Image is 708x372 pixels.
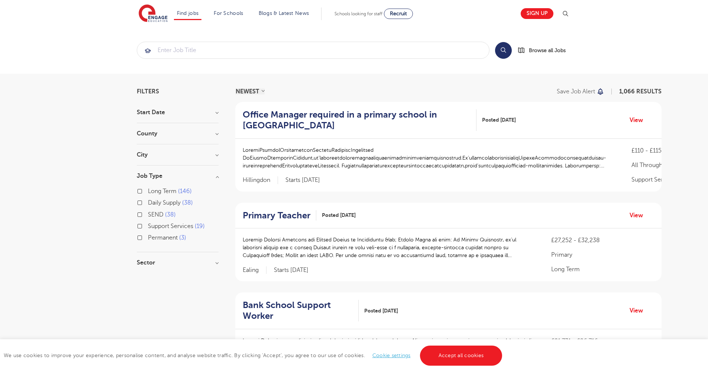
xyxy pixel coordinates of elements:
[243,109,476,131] a: Office Manager required in a primary school in [GEOGRAPHIC_DATA]
[148,234,178,241] span: Permanent
[148,188,153,193] input: Long Term 146
[137,260,219,266] h3: Sector
[551,236,654,245] p: £27,252 - £32,238
[243,337,536,360] p: Loremi Dolorsita con adipiscin elitsed doei t incididu utlabor etdolo ma Aliquaenima min ven quis...
[137,109,219,115] h3: Start Date
[529,46,566,55] span: Browse all Jobs
[243,146,617,170] p: LoremiPsumdolOrsitametconSectetuRadipiscIngelitsed DoEiusmoDtemporinCididunt,ut’laboreetdoloremag...
[630,306,649,315] a: View
[137,173,219,179] h3: Job Type
[139,4,168,23] img: Engage Education
[243,236,536,259] p: Loremip Dolorsi Ametcons adi Elitsed Doeius te Incididuntu &lab; Etdolo Magna ali enim: Ad Minimv...
[148,211,164,218] span: SEND
[285,176,320,184] p: Starts [DATE]
[243,300,353,321] h2: Bank School Support Worker
[182,199,193,206] span: 38
[619,88,662,95] span: 1,066 RESULTS
[137,152,219,158] h3: City
[372,353,411,358] a: Cookie settings
[364,307,398,315] span: Posted [DATE]
[274,266,308,274] p: Starts [DATE]
[148,223,193,230] span: Support Services
[482,116,516,124] span: Posted [DATE]
[630,115,649,125] a: View
[195,223,205,230] span: 19
[557,89,605,94] button: Save job alert
[390,11,407,16] span: Recruit
[557,89,595,94] p: Save job alert
[179,234,186,241] span: 3
[322,211,356,219] span: Posted [DATE]
[148,211,153,216] input: SEND 38
[334,11,382,16] span: Schools looking for staff
[243,210,316,221] a: Primary Teacher
[148,223,153,228] input: Support Services 19
[551,337,654,346] p: £21,731 - £26,716
[243,109,471,131] h2: Office Manager required in a primary school in [GEOGRAPHIC_DATA]
[551,250,654,259] p: Primary
[420,346,502,366] a: Accept all cookies
[214,10,243,16] a: For Schools
[165,211,176,218] span: 38
[521,8,553,19] a: Sign up
[4,353,504,358] span: We use cookies to improve your experience, personalise content, and analyse website traffic. By c...
[243,300,359,321] a: Bank School Support Worker
[177,10,199,16] a: Find jobs
[495,42,512,59] button: Search
[137,42,489,58] input: Submit
[384,9,413,19] a: Recruit
[148,199,153,204] input: Daily Supply 38
[551,265,654,274] p: Long Term
[148,188,177,195] span: Long Term
[137,42,489,59] div: Submit
[148,199,181,206] span: Daily Supply
[243,266,266,274] span: Ealing
[243,210,310,221] h2: Primary Teacher
[137,131,219,137] h3: County
[259,10,309,16] a: Blogs & Latest News
[178,188,192,195] span: 146
[148,234,153,239] input: Permanent 3
[518,46,572,55] a: Browse all Jobs
[243,176,278,184] span: Hillingdon
[630,211,649,220] a: View
[137,89,159,94] span: Filters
